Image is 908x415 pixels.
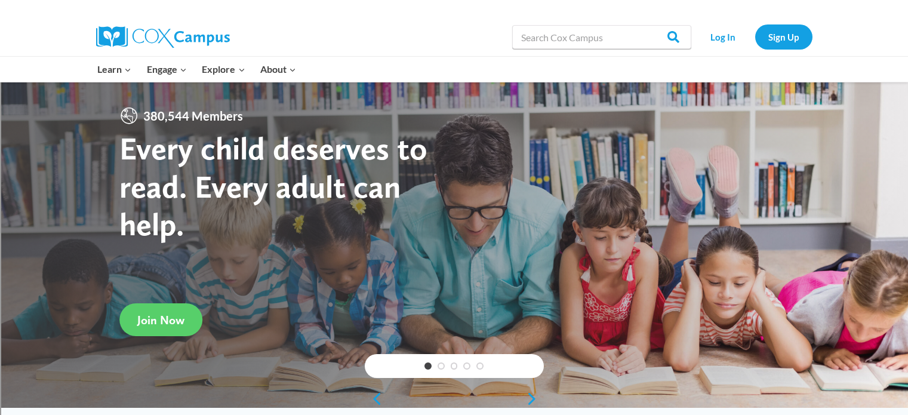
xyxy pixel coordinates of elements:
span: Explore [202,62,245,77]
a: Log In [697,24,749,49]
span: Learn [97,62,131,77]
span: About [260,62,296,77]
a: Sign Up [755,24,812,49]
input: Search Cox Campus [512,25,691,49]
nav: Primary Navigation [90,57,304,82]
nav: Secondary Navigation [697,24,812,49]
img: Cox Campus [96,26,230,48]
span: Engage [147,62,187,77]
